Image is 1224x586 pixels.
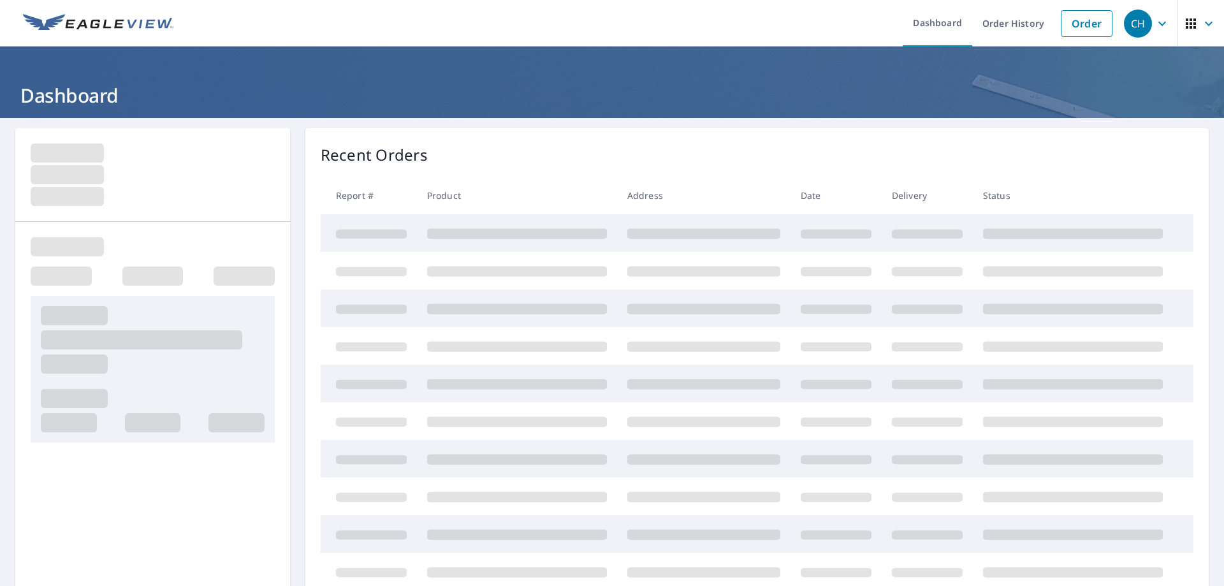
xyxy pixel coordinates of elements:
h1: Dashboard [15,82,1209,108]
div: CH [1124,10,1152,38]
th: Address [617,177,790,214]
th: Status [973,177,1173,214]
th: Report # [321,177,417,214]
th: Delivery [882,177,973,214]
th: Date [790,177,882,214]
img: EV Logo [23,14,173,33]
p: Recent Orders [321,143,428,166]
a: Order [1061,10,1112,37]
th: Product [417,177,617,214]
